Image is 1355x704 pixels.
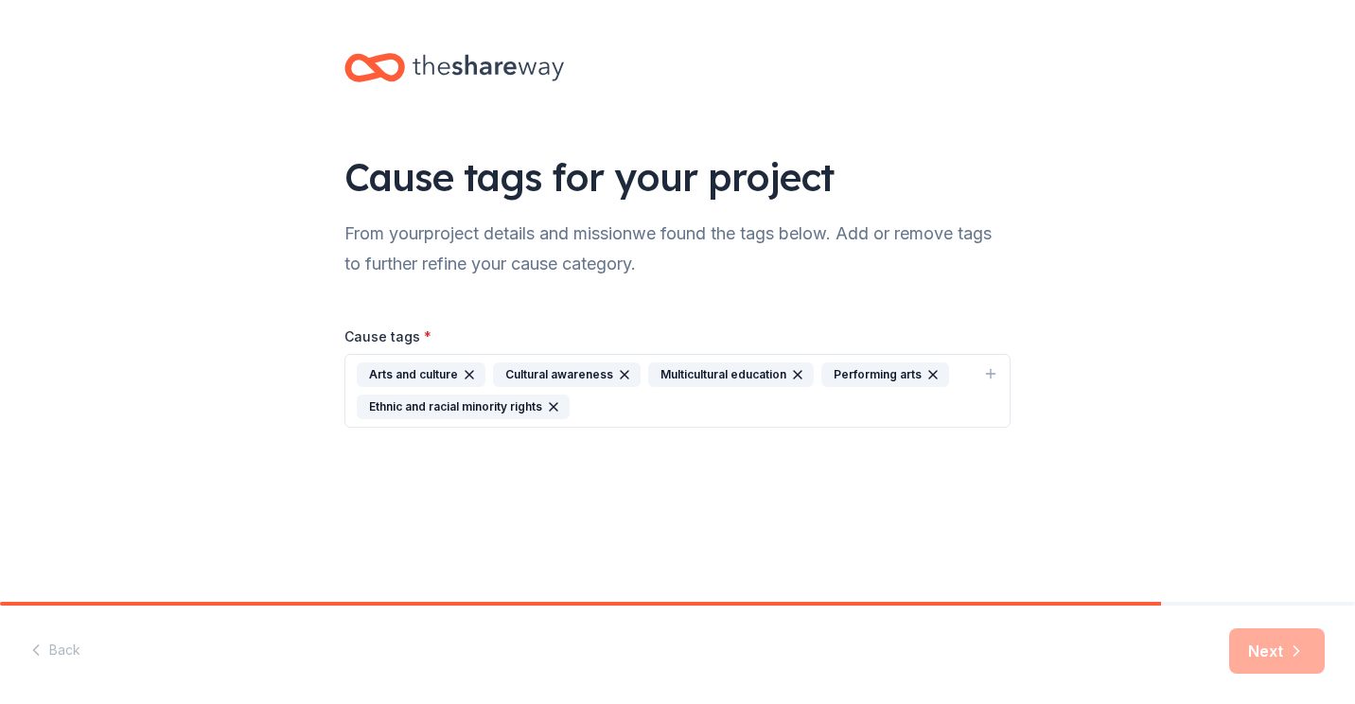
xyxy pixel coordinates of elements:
div: Cause tags for your project [344,150,1011,203]
button: Arts and cultureCultural awarenessMulticultural educationPerforming artsEthnic and racial minorit... [344,354,1011,428]
div: Multicultural education [648,362,814,387]
div: Ethnic and racial minority rights [357,395,570,419]
div: From your project details and mission we found the tags below. Add or remove tags to further refi... [344,219,1011,279]
div: Arts and culture [357,362,485,387]
div: Cultural awareness [493,362,641,387]
label: Cause tags [344,327,431,346]
div: Performing arts [821,362,949,387]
